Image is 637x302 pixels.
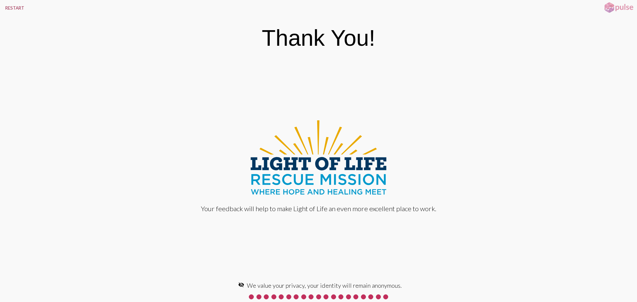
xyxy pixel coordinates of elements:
[247,282,402,289] span: We value your privacy, your identity will remain anonymous.
[602,2,635,14] img: pulsehorizontalsmall.png
[238,282,244,288] mat-icon: visibility_off
[243,114,394,201] img: Light-of-Life_Full_RGB.svg
[201,205,436,212] div: Your feedback will help to make Light of Life an even more excellent place to work.
[262,25,375,51] div: Thank You!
